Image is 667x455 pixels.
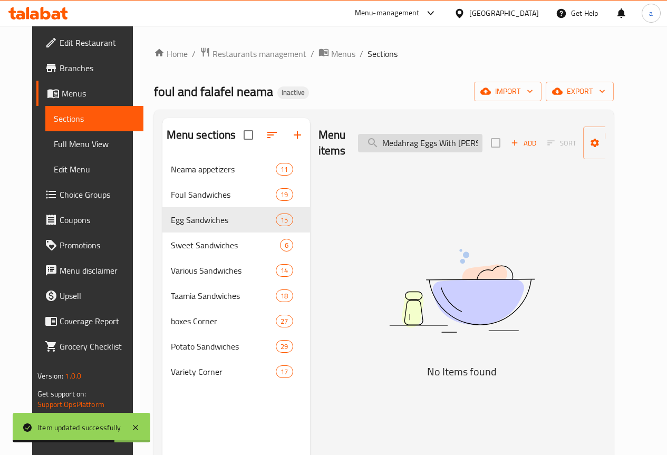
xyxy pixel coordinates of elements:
a: Choice Groups [36,182,143,207]
span: Select all sections [237,124,259,146]
div: Taamia Sandwiches18 [162,283,310,308]
span: Grocery Checklist [60,340,135,353]
li: / [192,47,196,60]
div: Egg Sandwiches15 [162,207,310,233]
h2: Menu sections [167,127,236,143]
span: Branches [60,62,135,74]
div: items [276,163,293,176]
a: Grocery Checklist [36,334,143,359]
div: Various Sandwiches14 [162,258,310,283]
span: 6 [281,240,293,250]
div: Sweet Sandwiches6 [162,233,310,258]
span: Neama appetizers [171,163,276,176]
span: Menu disclaimer [60,264,135,277]
span: Taamia Sandwiches [171,289,276,302]
span: Version: [37,369,63,383]
span: 18 [276,291,292,301]
span: Sections [368,47,398,60]
span: 1.0.0 [65,369,81,383]
div: Potato Sandwiches29 [162,334,310,359]
span: Sweet Sandwiches [171,239,280,251]
li: / [311,47,314,60]
span: export [554,85,605,98]
span: a [649,7,653,19]
span: import [482,85,533,98]
span: Coupons [60,214,135,226]
span: 11 [276,164,292,175]
span: 29 [276,342,292,352]
div: Menu-management [355,7,420,20]
div: Item updated successfully [38,422,121,433]
span: Add [509,137,538,149]
a: Full Menu View [45,131,143,157]
div: [GEOGRAPHIC_DATA] [469,7,539,19]
a: Menu disclaimer [36,258,143,283]
a: Upsell [36,283,143,308]
a: Home [154,47,188,60]
span: Various Sandwiches [171,264,276,277]
button: export [546,82,614,101]
div: items [276,188,293,201]
div: boxes Corner27 [162,308,310,334]
input: search [358,134,482,152]
h5: No Items found [330,363,594,380]
div: Inactive [277,86,309,99]
div: Neama appetizers11 [162,157,310,182]
span: Egg Sandwiches [171,214,276,226]
a: Restaurants management [200,47,306,61]
div: items [276,340,293,353]
span: Get support on: [37,387,86,401]
a: Edit Menu [45,157,143,182]
span: Sort sections [259,122,285,148]
span: Sort items [540,135,583,151]
a: Menus [36,81,143,106]
span: Restaurants management [212,47,306,60]
div: items [276,315,293,327]
button: Manage items [583,127,654,159]
span: foul and falafel neama [154,80,273,103]
span: 27 [276,316,292,326]
li: / [360,47,363,60]
span: Variety Corner [171,365,276,378]
span: boxes Corner [171,315,276,327]
span: Add item [507,135,540,151]
span: 14 [276,266,292,276]
a: Edit Restaurant [36,30,143,55]
span: 17 [276,367,292,377]
span: Choice Groups [60,188,135,201]
div: Potato Sandwiches [171,340,276,353]
a: Promotions [36,233,143,258]
div: items [276,365,293,378]
span: 19 [276,190,292,200]
div: Variety Corner17 [162,359,310,384]
img: dish.svg [330,221,594,361]
a: Coupons [36,207,143,233]
button: Add [507,135,540,151]
span: Menus [62,87,135,100]
span: Coverage Report [60,315,135,327]
span: 15 [276,215,292,225]
a: Support.OpsPlatform [37,398,104,411]
a: Coverage Report [36,308,143,334]
div: items [276,289,293,302]
a: Sections [45,106,143,131]
nav: breadcrumb [154,47,614,61]
span: Manage items [592,130,645,156]
div: items [276,264,293,277]
span: Upsell [60,289,135,302]
div: Foul Sandwiches19 [162,182,310,207]
span: Inactive [277,88,309,97]
button: import [474,82,542,101]
a: Branches [36,55,143,81]
span: Foul Sandwiches [171,188,276,201]
h2: Menu items [318,127,346,159]
span: Menus [331,47,355,60]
